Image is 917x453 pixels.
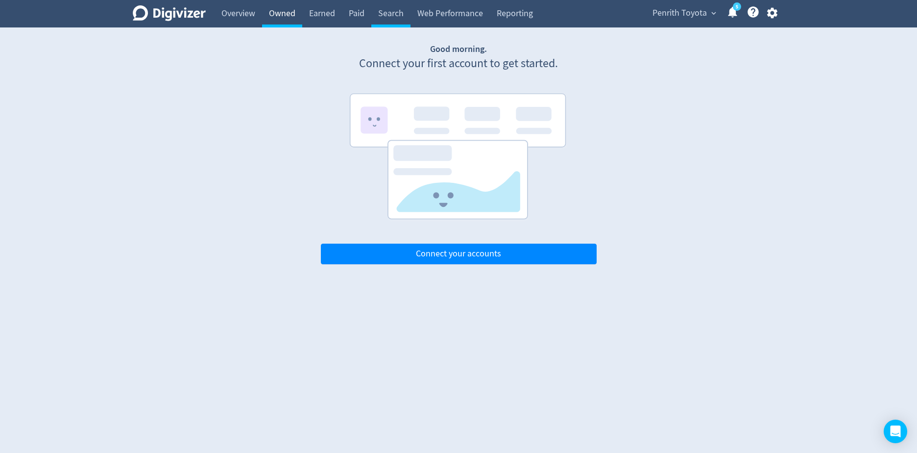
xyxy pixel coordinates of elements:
[884,420,907,443] div: Open Intercom Messenger
[321,55,597,72] p: Connect your first account to get started.
[321,43,597,55] h1: Good morning.
[321,244,597,264] button: Connect your accounts
[649,5,719,21] button: Penrith Toyota
[416,250,501,258] span: Connect your accounts
[733,2,741,11] a: 5
[321,248,597,259] a: Connect your accounts
[652,5,707,21] span: Penrith Toyota
[709,9,718,18] span: expand_more
[736,3,738,10] text: 5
